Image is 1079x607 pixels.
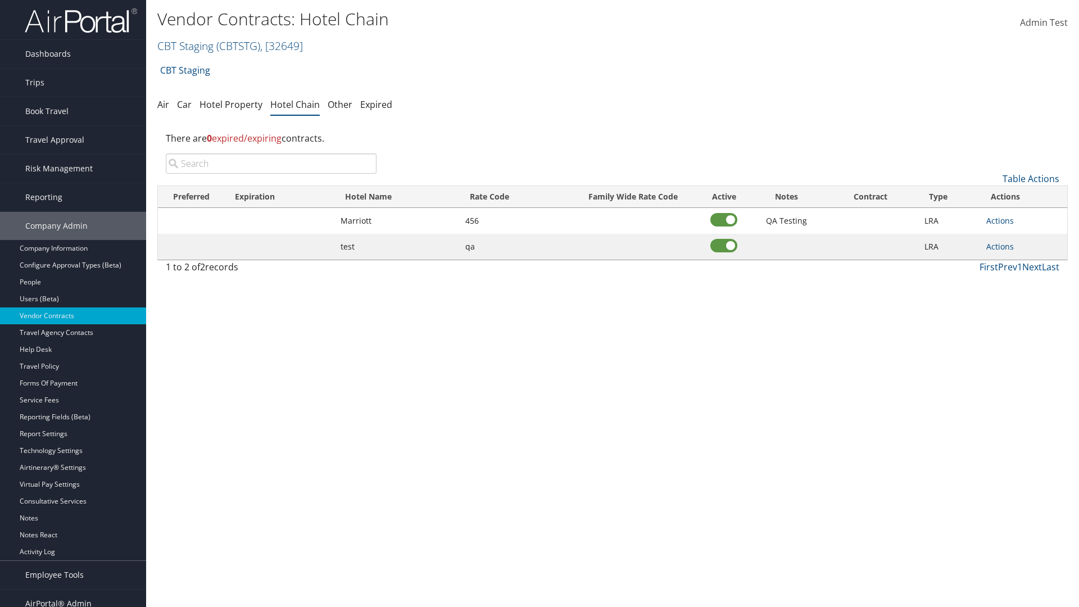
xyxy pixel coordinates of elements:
th: Type: activate to sort column ascending [919,186,981,208]
td: LRA [919,208,981,234]
span: Employee Tools [25,561,84,589]
input: Search [166,153,377,174]
a: Next [1022,261,1042,273]
span: ( CBTSTG ) [216,38,260,53]
th: Family Wide Rate Code: activate to sort column ascending [568,186,697,208]
img: airportal-logo.png [25,7,137,34]
a: Other [328,98,352,111]
a: Admin Test [1020,6,1068,40]
span: 2 [200,261,205,273]
a: First [980,261,998,273]
a: Car [177,98,192,111]
a: Hotel Property [200,98,262,111]
td: LRA [919,234,981,260]
a: Expired [360,98,392,111]
span: QA Testing [766,215,807,226]
div: 1 to 2 of records [166,260,377,279]
th: Rate Code: activate to sort column ascending [460,186,569,208]
a: Air [157,98,169,111]
span: Admin Test [1020,16,1068,29]
a: Actions [986,215,1014,226]
th: Contract: activate to sort column ascending [822,186,918,208]
a: Hotel Chain [270,98,320,111]
span: , [ 32649 ] [260,38,303,53]
span: Travel Approval [25,126,84,154]
th: Active: activate to sort column ascending [698,186,750,208]
span: Company Admin [25,212,88,240]
th: Preferred: activate to sort column ascending [158,186,225,208]
span: Trips [25,69,44,97]
span: Reporting [25,183,62,211]
th: Expiration: activate to sort column ascending [225,186,335,208]
span: Risk Management [25,155,93,183]
span: Dashboards [25,40,71,68]
a: CBT Staging [157,38,303,53]
td: test [335,234,460,260]
h1: Vendor Contracts: Hotel Chain [157,7,764,31]
a: Last [1042,261,1059,273]
a: 1 [1017,261,1022,273]
a: Actions [986,241,1014,252]
td: qa [460,234,569,260]
strong: 0 [207,132,212,144]
div: There are contracts. [157,123,1068,153]
th: Hotel Name: activate to sort column ascending [335,186,460,208]
th: Actions [981,186,1067,208]
th: Notes: activate to sort column ascending [750,186,823,208]
a: CBT Staging [160,59,210,81]
td: Marriott [335,208,460,234]
span: expired/expiring [207,132,282,144]
a: Prev [998,261,1017,273]
span: Book Travel [25,97,69,125]
a: Table Actions [1003,173,1059,185]
td: 456 [460,208,569,234]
